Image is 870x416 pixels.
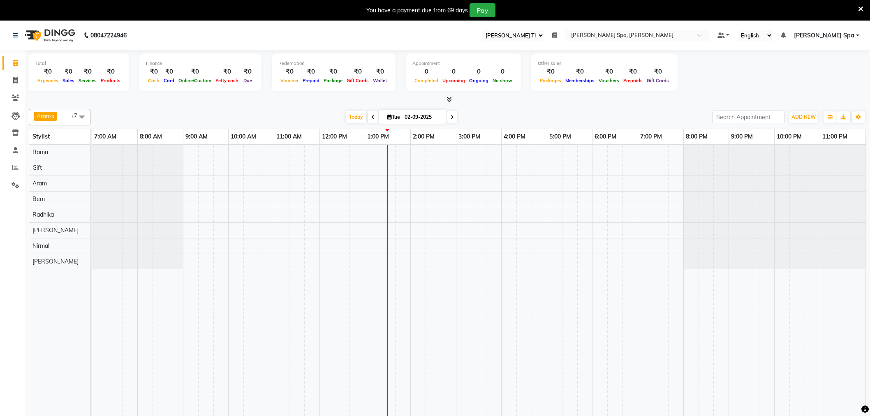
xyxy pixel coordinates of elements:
span: Wallet [371,78,389,83]
span: Completed [412,78,440,83]
span: Due [241,78,254,83]
span: Gift Cards [645,78,671,83]
a: 1:00 PM [365,131,391,143]
span: Products [99,78,123,83]
span: Vouchers [597,78,621,83]
span: Packages [538,78,563,83]
div: ₹0 [278,67,301,76]
span: Sales [60,78,76,83]
b: 08047224946 [90,24,127,47]
div: ₹0 [76,67,99,76]
span: Today [346,111,366,123]
a: 4:00 PM [502,131,528,143]
div: ₹0 [563,67,597,76]
span: Prepaids [621,78,645,83]
div: Other sales [538,60,671,67]
a: 8:00 PM [684,131,710,143]
a: 11:00 PM [820,131,849,143]
span: Aram [37,113,51,119]
span: Bem [32,195,45,203]
span: Gift [32,164,42,171]
span: No show [491,78,514,83]
span: [PERSON_NAME] [32,258,79,265]
a: 12:00 PM [320,131,349,143]
div: ₹0 [99,67,123,76]
span: ADD NEW [791,114,816,120]
a: x [51,113,54,119]
a: 6:00 PM [592,131,618,143]
span: [PERSON_NAME] Spa [794,31,854,40]
div: 0 [491,67,514,76]
div: ₹0 [621,67,645,76]
div: ₹0 [176,67,213,76]
a: 9:00 AM [183,131,210,143]
a: 5:00 PM [547,131,573,143]
span: [PERSON_NAME] [32,226,79,234]
span: Gift Cards [345,78,371,83]
span: +7 [71,112,83,119]
div: ₹0 [371,67,389,76]
div: ₹0 [597,67,621,76]
button: ADD NEW [789,111,818,123]
img: logo [21,24,77,47]
input: 2025-09-02 [402,111,443,123]
span: Petty cash [213,78,241,83]
span: Cash [146,78,162,83]
a: 8:00 AM [138,131,164,143]
div: ₹0 [213,67,241,76]
span: Ongoing [467,78,491,83]
div: Appointment [412,60,514,67]
span: Services [76,78,99,83]
div: You have a payment due from 69 days [366,6,468,15]
span: Memberships [563,78,597,83]
span: Nirmal [32,242,49,250]
span: Upcoming [440,78,467,83]
div: ₹0 [301,67,322,76]
div: ₹0 [322,67,345,76]
a: 3:00 PM [456,131,482,143]
a: 11:00 AM [274,131,304,143]
span: Voucher [278,78,301,83]
div: ₹0 [645,67,671,76]
span: Stylist [32,133,50,140]
div: 0 [440,67,467,76]
div: ₹0 [162,67,176,76]
span: Package [322,78,345,83]
div: ₹0 [60,67,76,76]
button: Pay [470,3,495,17]
div: 0 [412,67,440,76]
div: ₹0 [538,67,563,76]
div: Redemption [278,60,389,67]
div: ₹0 [35,67,60,76]
div: Finance [146,60,255,67]
span: Tue [385,114,402,120]
div: 0 [467,67,491,76]
input: Search Appointment [713,111,784,123]
a: 10:00 AM [229,131,258,143]
span: Expenses [35,78,60,83]
span: Online/Custom [176,78,213,83]
a: 7:00 AM [92,131,118,143]
a: 9:00 PM [729,131,755,143]
span: Prepaid [301,78,322,83]
div: ₹0 [345,67,371,76]
a: 7:00 PM [638,131,664,143]
span: Aram [32,180,47,187]
div: ₹0 [241,67,255,76]
div: ₹0 [146,67,162,76]
div: Total [35,60,123,67]
span: Radhika [32,211,54,218]
span: Ramu [32,148,48,156]
a: 2:00 PM [411,131,437,143]
span: Card [162,78,176,83]
a: 10:00 PM [775,131,804,143]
